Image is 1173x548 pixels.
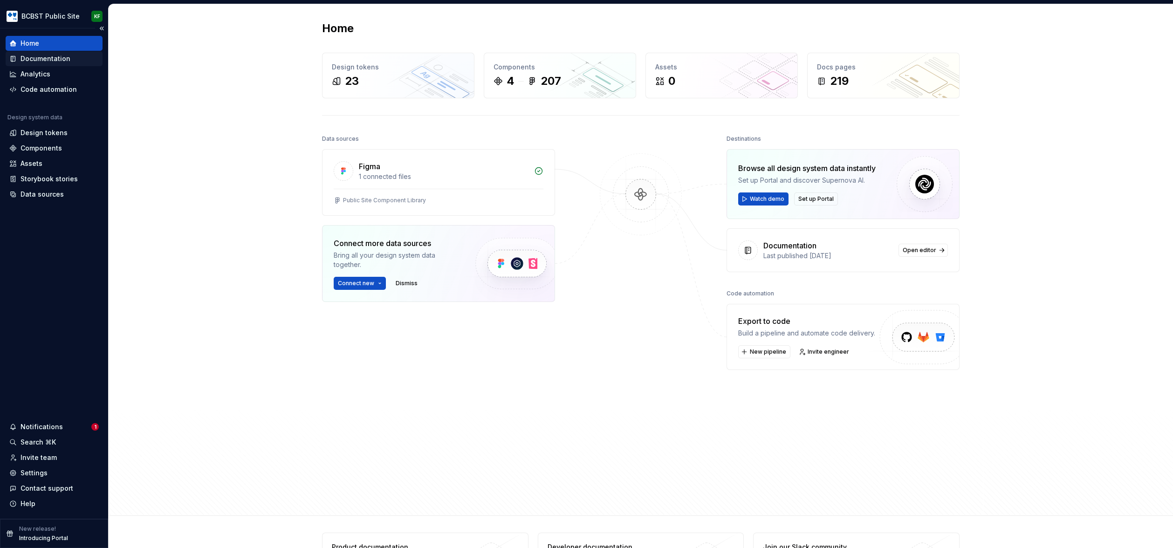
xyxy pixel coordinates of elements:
a: Assets [6,156,103,171]
button: Watch demo [738,192,789,205]
div: KF [94,13,100,20]
div: Export to code [738,315,875,327]
div: Storybook stories [21,174,78,184]
button: Set up Portal [794,192,838,205]
a: Analytics [6,67,103,82]
a: Docs pages219 [807,53,960,98]
div: Browse all design system data instantly [738,163,876,174]
span: Connect new [338,280,374,287]
div: Design tokens [332,62,465,72]
div: Set up Portal and discover Supernova AI. [738,176,876,185]
div: 219 [830,74,849,89]
div: Bring all your design system data together. [334,251,460,269]
a: Open editor [899,244,948,257]
a: Design tokens [6,125,103,140]
div: Connect more data sources [334,238,460,249]
a: Documentation [6,51,103,66]
h2: Home [322,21,354,36]
button: New pipeline [738,345,790,358]
button: Connect new [334,277,386,290]
a: Code automation [6,82,103,97]
button: BCBST Public SiteKF [2,6,106,26]
a: Home [6,36,103,51]
a: Invite engineer [796,345,853,358]
div: Docs pages [817,62,950,72]
span: Dismiss [396,280,418,287]
div: Data sources [21,190,64,199]
div: Documentation [21,54,70,63]
div: Home [21,39,39,48]
span: 1 [91,423,99,431]
span: Open editor [903,247,936,254]
div: Last published [DATE] [763,251,893,260]
div: Analytics [21,69,50,79]
div: Public Site Component Library [343,197,426,204]
a: Settings [6,466,103,480]
div: Design system data [7,114,62,121]
button: Collapse sidebar [95,22,108,35]
a: Design tokens23 [322,53,474,98]
div: Design tokens [21,128,68,137]
div: Data sources [322,132,359,145]
div: Code automation [21,85,77,94]
button: Notifications1 [6,419,103,434]
span: Invite engineer [808,348,849,356]
div: BCBST Public Site [21,12,80,21]
div: 207 [541,74,561,89]
div: Search ⌘K [21,438,56,447]
div: Destinations [727,132,761,145]
p: Introducing Portal [19,534,68,542]
a: Components4207 [484,53,636,98]
div: Documentation [763,240,816,251]
a: Invite team [6,450,103,465]
span: Set up Portal [798,195,834,203]
div: Assets [21,159,42,168]
button: Search ⌘K [6,435,103,450]
div: Notifications [21,422,63,432]
div: Build a pipeline and automate code delivery. [738,329,875,338]
div: 1 connected files [359,172,528,181]
div: Settings [21,468,48,478]
span: Watch demo [750,195,784,203]
div: Figma [359,161,380,172]
a: Assets0 [645,53,798,98]
div: Invite team [21,453,57,462]
a: Storybook stories [6,171,103,186]
div: Assets [655,62,788,72]
div: Contact support [21,484,73,493]
div: 0 [668,74,675,89]
div: Components [494,62,626,72]
button: Contact support [6,481,103,496]
div: 4 [507,74,514,89]
button: Dismiss [391,277,422,290]
div: Code automation [727,287,774,300]
div: Help [21,499,35,508]
div: Components [21,144,62,153]
a: Data sources [6,187,103,202]
a: Components [6,141,103,156]
p: New release! [19,525,56,533]
img: b44e7a6b-69a5-43df-ae42-963d7259159b.png [7,11,18,22]
a: Figma1 connected filesPublic Site Component Library [322,149,555,216]
div: 23 [345,74,359,89]
span: New pipeline [750,348,786,356]
button: Help [6,496,103,511]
